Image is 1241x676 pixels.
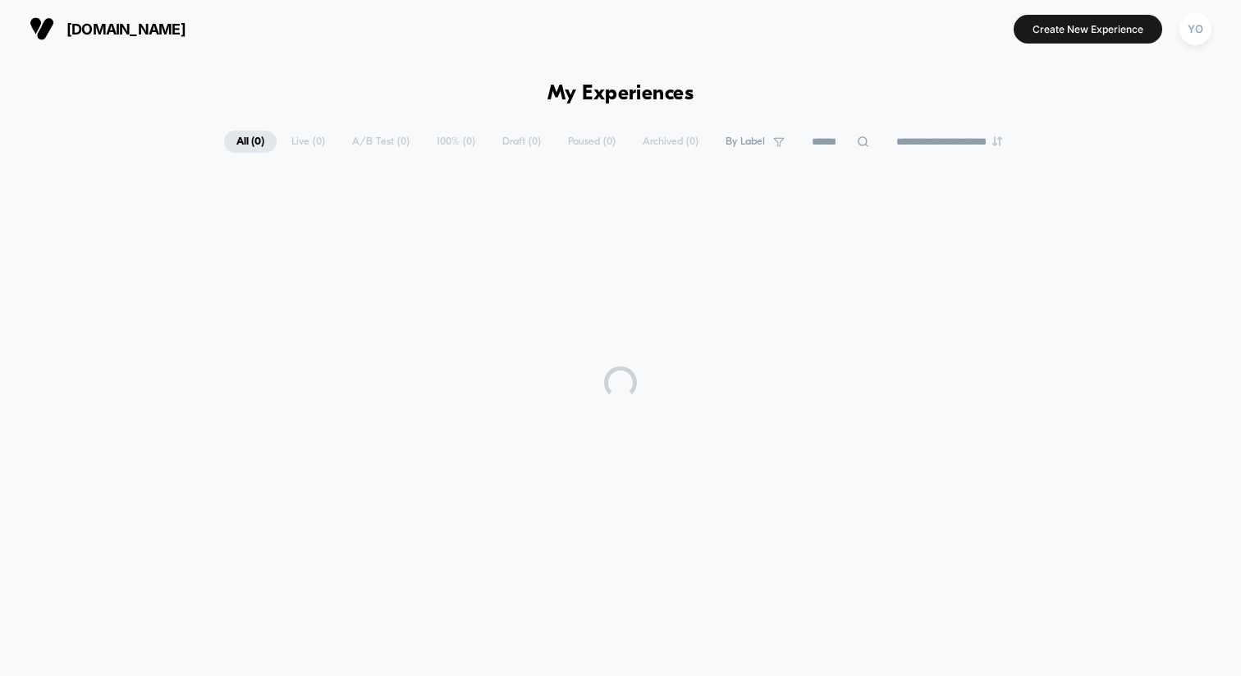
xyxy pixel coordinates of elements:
span: [DOMAIN_NAME] [66,21,185,38]
button: YO [1175,12,1216,46]
img: end [992,136,1002,146]
div: YO [1179,13,1211,45]
img: Visually logo [30,16,54,41]
span: By Label [726,136,765,148]
h1: My Experiences [547,82,694,106]
span: All ( 0 ) [224,131,277,153]
button: Create New Experience [1014,15,1162,44]
button: [DOMAIN_NAME] [25,16,190,42]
